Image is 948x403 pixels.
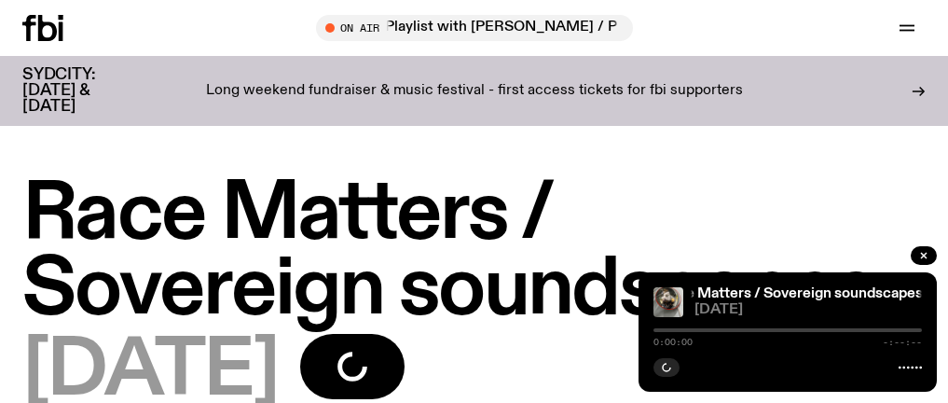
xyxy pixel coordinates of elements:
[694,303,922,317] span: [DATE]
[883,338,922,347] span: -:--:--
[316,15,633,41] button: On AirThe Playlist with [PERSON_NAME] / Pink Siifu Interview!!
[206,83,743,100] p: Long weekend fundraiser & music festival - first access tickets for fbi supporters
[653,287,683,317] img: A photo of the Race Matters team taken in a rear view or "blindside" mirror. A bunch of people of...
[22,67,142,115] h3: SYDCITY: [DATE] & [DATE]
[653,338,693,347] span: 0:00:00
[660,286,923,301] a: Race Matters / Sovereign soundscapes
[22,177,926,328] h1: Race Matters / Sovereign soundscapes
